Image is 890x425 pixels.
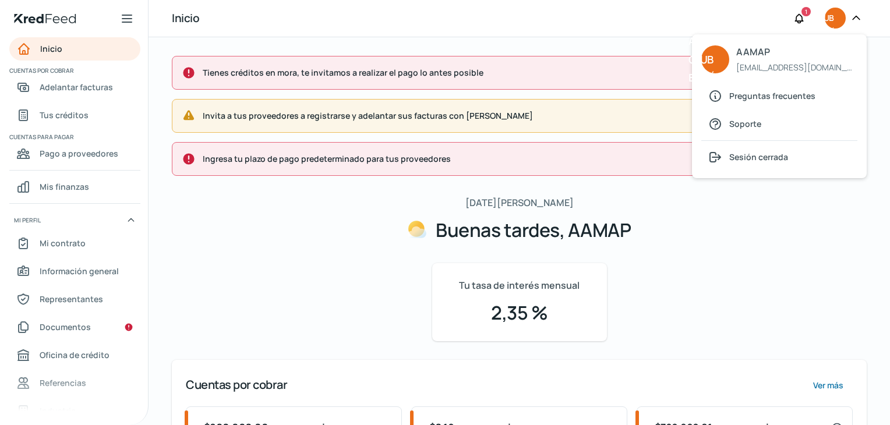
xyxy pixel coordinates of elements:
[40,181,89,192] font: Mis finanzas
[729,90,815,101] font: Preguntas frecuentes
[805,8,807,16] font: 1
[14,216,41,224] font: Mi perfil
[203,153,451,164] font: Ingresa tu plazo de pago predeterminado para tus proveedores
[186,377,287,392] font: Cuentas por cobrar
[40,82,113,93] font: Adelantar facturas
[40,238,86,249] font: Mi contrato
[9,66,74,75] font: Cuentas por cobrar
[40,377,86,388] font: Referencias
[729,118,761,129] font: Soporte
[203,67,483,78] font: Tienes créditos en mora, te invitamos a realizar el pago lo antes posible
[408,220,426,239] img: Saludos
[40,349,110,360] font: Oficina de crédito
[40,109,89,121] font: Tus créditos
[9,142,140,165] a: Pago a proveedores
[9,316,140,339] a: Documentos
[436,217,631,243] font: Buenas tardes, AAMAP
[736,62,873,73] font: [EMAIL_ADDRESS][DOMAIN_NAME]
[9,343,140,367] a: Oficina de crédito
[491,300,548,325] font: 2,35 %
[9,104,140,127] a: Tus créditos
[40,405,76,416] font: Industria
[40,43,62,54] font: Inicio
[9,371,140,395] a: Referencias
[813,380,843,391] font: Ver más
[40,148,118,159] font: Pago a proveedores
[40,265,119,277] font: Información general
[736,45,770,58] font: AAMAP
[9,76,140,99] a: Adelantar facturas
[40,321,91,332] font: Documentos
[459,279,580,292] font: Tu tasa de interés mensual
[688,34,741,84] font: Automóvil club británico
[9,133,74,141] font: Cuentas para pagar
[9,232,140,255] a: Mi contrato
[40,293,103,304] font: Representantes
[803,374,853,397] button: Ver más
[9,175,140,199] a: Mis finanzas
[9,399,140,423] a: Industria
[729,151,788,162] font: Sesión cerrada
[172,10,199,26] font: Inicio
[203,110,533,121] font: Invita a tus proveedores a registrarse y adelantar sus facturas con [PERSON_NAME]
[9,288,140,311] a: Representantes
[465,196,574,209] font: [DATE][PERSON_NAME]
[9,37,140,61] a: Inicio
[9,260,140,283] a: Información general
